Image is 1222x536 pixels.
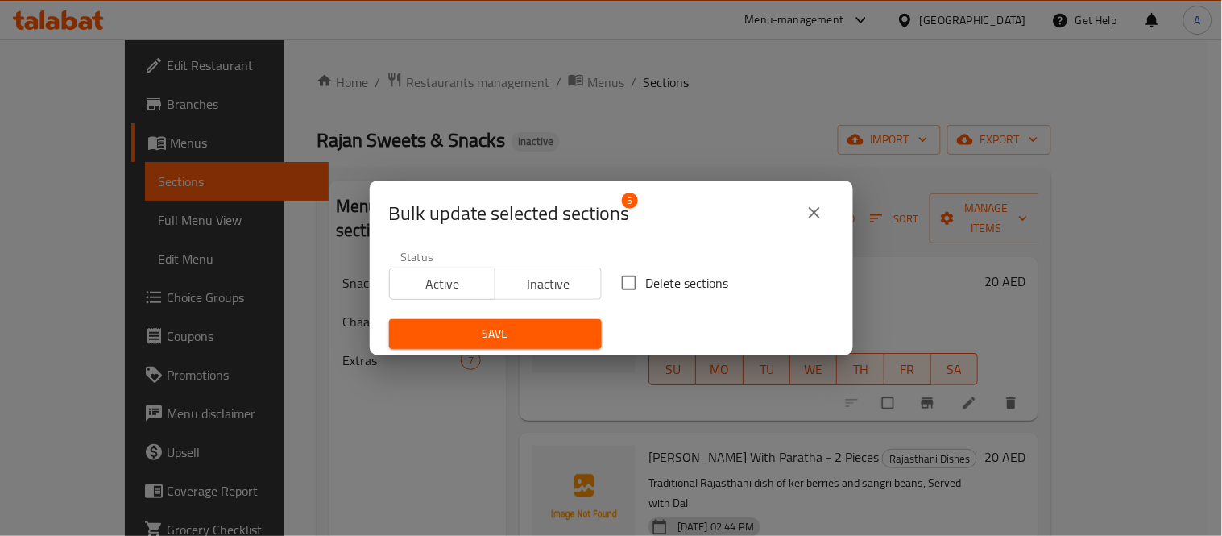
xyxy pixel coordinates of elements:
button: Active [389,268,496,300]
span: Active [396,272,490,296]
span: Inactive [502,272,595,296]
span: Selected section count [389,201,630,226]
span: 5 [622,193,638,209]
span: Save [402,324,589,344]
span: Delete sections [646,273,729,293]
button: Inactive [495,268,602,300]
button: Save [389,319,602,349]
button: close [795,193,834,232]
